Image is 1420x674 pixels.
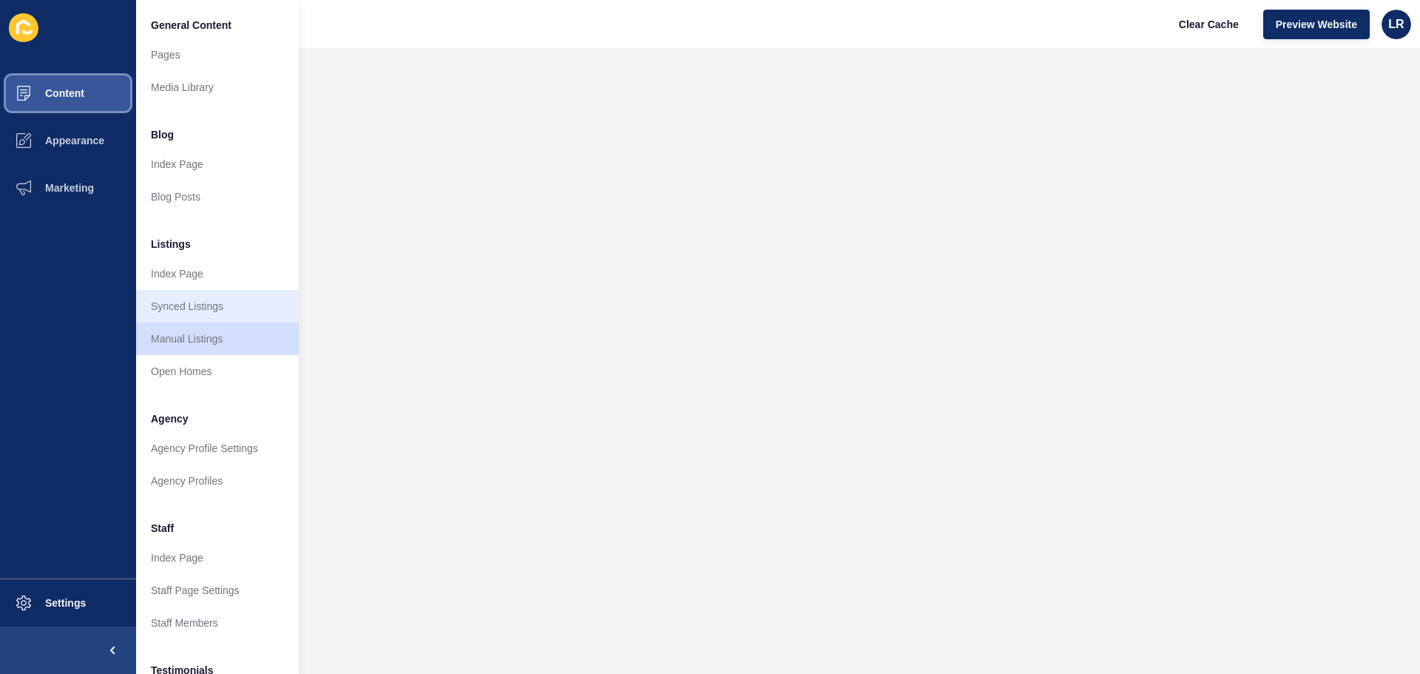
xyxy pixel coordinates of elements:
[136,257,299,290] a: Index Page
[1388,17,1404,32] span: LR
[151,411,189,426] span: Agency
[1179,17,1239,32] span: Clear Cache
[136,323,299,355] a: Manual Listings
[136,607,299,639] a: Staff Members
[1166,10,1251,39] button: Clear Cache
[136,574,299,607] a: Staff Page Settings
[1263,10,1370,39] button: Preview Website
[136,181,299,213] a: Blog Posts
[136,290,299,323] a: Synced Listings
[136,432,299,465] a: Agency Profile Settings
[136,355,299,388] a: Open Homes
[151,18,231,33] span: General Content
[136,38,299,71] a: Pages
[136,465,299,497] a: Agency Profiles
[151,237,191,252] span: Listings
[1276,17,1357,32] span: Preview Website
[136,148,299,181] a: Index Page
[136,542,299,574] a: Index Page
[136,71,299,104] a: Media Library
[151,127,174,142] span: Blog
[151,521,174,536] span: Staff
